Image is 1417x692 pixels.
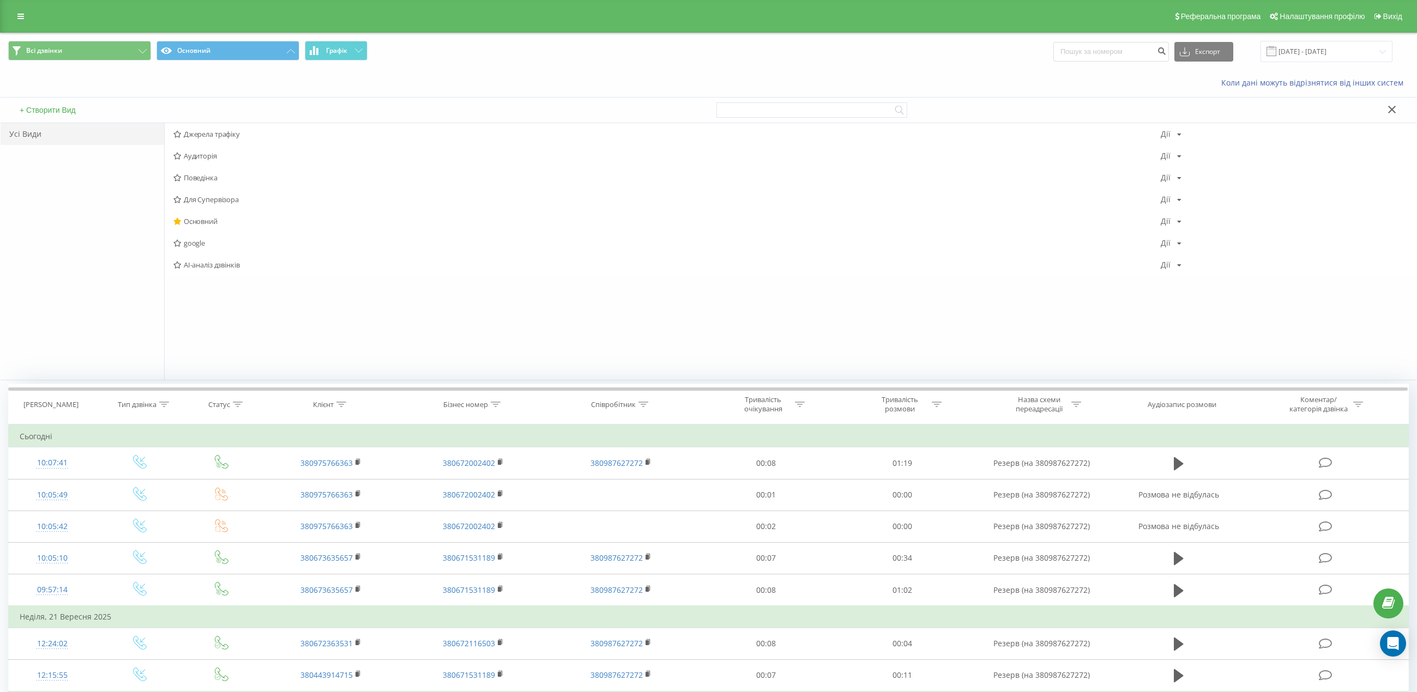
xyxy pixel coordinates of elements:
a: 380671531189 [443,553,495,563]
td: 00:11 [834,659,971,691]
td: Резерв (на 380987627272) [971,479,1113,511]
a: 380672363531 [300,638,353,648]
span: Налаштування профілю [1280,12,1365,21]
td: Резерв (на 380987627272) [971,659,1113,691]
div: Коментар/категорія дзвінка [1287,395,1350,414]
div: Клієнт [313,400,334,409]
div: Аудіозапис розмови [1148,400,1216,409]
td: Резерв (на 380987627272) [971,542,1113,574]
div: [PERSON_NAME] [23,400,79,409]
a: 380671531189 [443,670,495,680]
td: 00:08 [697,447,834,479]
td: 01:02 [834,574,971,606]
a: 380672002402 [443,489,495,500]
span: Аудиторія [173,152,1161,160]
div: Бізнес номер [443,400,488,409]
td: Неділя, 21 Вересня 2025 [9,606,1409,628]
span: Розмова не відбулась [1138,521,1219,531]
div: Тип дзвінка [118,400,156,409]
div: 12:15:55 [20,665,85,686]
td: Резерв (на 380987627272) [971,447,1113,479]
span: Джерела трафіку [173,130,1161,138]
a: Коли дані можуть відрізнятися вiд інших систем [1221,77,1409,88]
div: Дії [1161,152,1171,160]
div: Open Intercom Messenger [1380,630,1406,657]
button: + Створити Вид [16,105,79,115]
span: Реферальна програма [1181,12,1261,21]
a: 380673635657 [300,553,353,563]
a: 380987627272 [590,638,643,648]
div: Назва схеми переадресації [1010,395,1069,414]
span: Основний [173,217,1161,225]
a: 380987627272 [590,553,643,563]
td: 00:04 [834,628,971,659]
td: 00:07 [697,659,834,691]
td: 00:00 [834,479,971,511]
span: Поведінка [173,174,1161,181]
div: Тривалість очікування [734,395,792,414]
td: Резерв (на 380987627272) [971,628,1113,659]
div: Усі Види [1,123,164,145]
div: Дії [1161,261,1171,269]
span: Графік [326,47,347,54]
div: Дії [1161,174,1171,181]
td: 00:08 [697,574,834,606]
div: Дії [1161,239,1171,247]
a: 380987627272 [590,670,643,680]
a: 380672002402 [443,521,495,531]
span: Для Супервізора [173,196,1161,203]
div: 10:05:10 [20,548,85,569]
td: 00:08 [697,628,834,659]
span: google [173,239,1161,247]
div: Дії [1161,130,1171,138]
td: 00:07 [697,542,834,574]
button: Закрити [1384,105,1400,116]
div: 10:07:41 [20,452,85,474]
td: Резерв (на 380987627272) [971,511,1113,542]
div: 12:24:02 [20,633,85,654]
td: 00:02 [697,511,834,542]
td: 01:19 [834,447,971,479]
a: 380987627272 [590,458,643,468]
button: Експорт [1174,42,1233,62]
a: 380672116503 [443,638,495,648]
div: Дії [1161,217,1171,225]
span: AI-аналіз дзвінків [173,261,1161,269]
span: Вихід [1383,12,1402,21]
div: Дії [1161,196,1171,203]
div: Статус [208,400,230,409]
a: 380671531189 [443,585,495,595]
td: 00:34 [834,542,971,574]
button: Графік [305,41,367,60]
td: Резерв (на 380987627272) [971,574,1113,606]
div: Тривалість розмови [871,395,929,414]
span: Всі дзвінки [26,46,62,55]
td: Сьогодні [9,426,1409,447]
div: 10:05:42 [20,516,85,537]
button: Всі дзвінки [8,41,151,60]
button: Основний [156,41,299,60]
td: 00:00 [834,511,971,542]
a: 380673635657 [300,585,353,595]
a: 380975766363 [300,489,353,500]
div: 10:05:49 [20,484,85,506]
div: 09:57:14 [20,579,85,600]
a: 380975766363 [300,458,353,468]
input: Пошук за номером [1053,42,1169,62]
td: 00:01 [697,479,834,511]
a: 380987627272 [590,585,643,595]
a: 380672002402 [443,458,495,468]
div: Співробітник [591,400,636,409]
a: 380443914715 [300,670,353,680]
span: Розмова не відбулась [1138,489,1219,500]
a: 380975766363 [300,521,353,531]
